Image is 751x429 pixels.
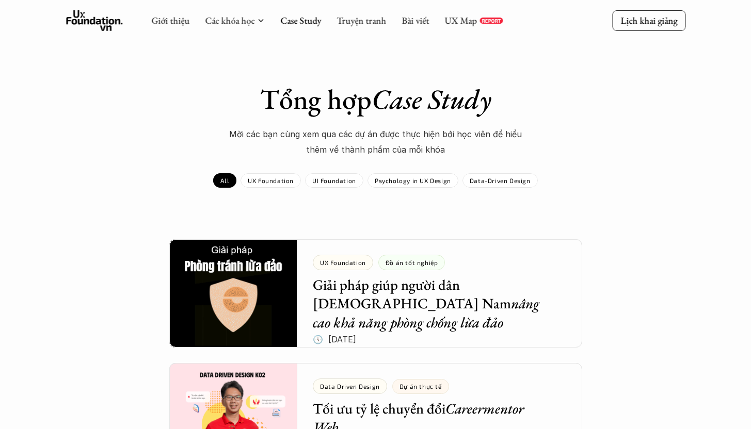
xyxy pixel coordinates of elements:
[402,14,429,26] a: Bài viết
[220,177,229,184] p: All
[482,18,501,24] p: REPORT
[337,14,386,26] a: Truyện tranh
[248,177,294,184] p: UX Foundation
[195,82,556,116] h1: Tổng hợp
[151,14,189,26] a: Giới thiệu
[470,177,531,184] p: Data-Driven Design
[480,18,503,24] a: REPORT
[612,10,685,30] a: Lịch khai giảng
[205,14,254,26] a: Các khóa học
[372,81,491,117] em: Case Study
[280,14,321,26] a: Case Study
[444,14,477,26] a: UX Map
[169,239,582,348] a: Giải pháp giúp người dân [DEMOGRAPHIC_DATA] Namnâng cao khả năng phòng chống lừa đảo🕔 [DATE]
[375,177,451,184] p: Psychology in UX Design
[620,14,677,26] p: Lịch khai giảng
[312,177,356,184] p: UI Foundation
[221,126,531,158] p: Mời các bạn cùng xem qua các dự án được thực hiện bới học viên để hiểu thêm về thành phẩm của mỗi...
